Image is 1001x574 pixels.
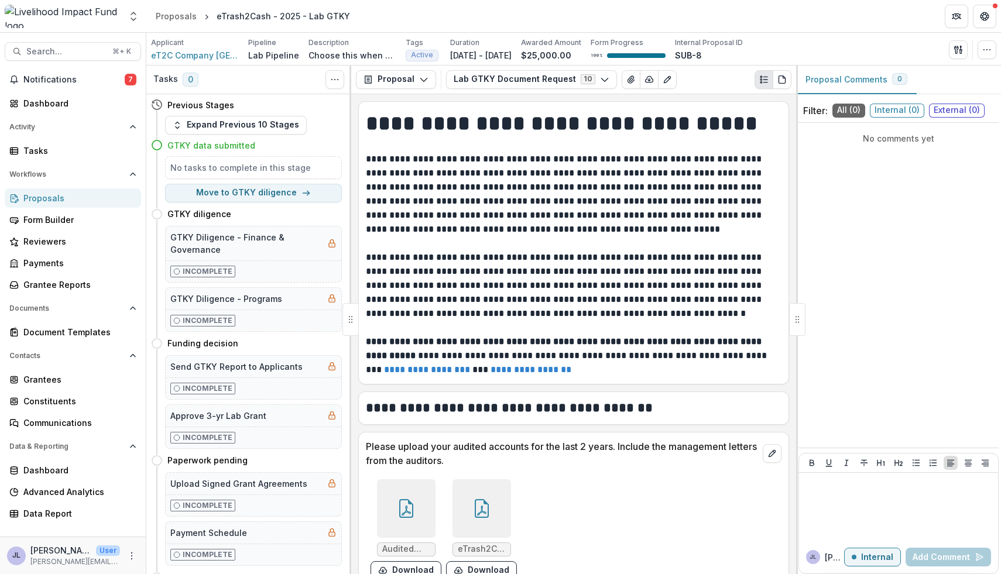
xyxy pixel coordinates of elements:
button: View Attached Files [622,70,640,89]
a: Grantee Reports [5,275,141,294]
p: Awarded Amount [521,37,581,48]
span: eTrash2Cash 2023.pdf [458,544,506,554]
span: Notifications [23,75,125,85]
span: Data & Reporting [9,442,125,451]
p: Incomplete [183,432,232,443]
p: [PERSON_NAME] [825,551,844,563]
span: Contacts [9,352,125,360]
h5: GTKY Diligence - Finance & Governance [170,231,323,256]
button: Open Documents [5,299,141,318]
button: Plaintext view [755,70,773,89]
div: Constituents [23,395,132,407]
p: Incomplete [183,500,232,511]
button: Heading 2 [892,456,906,470]
button: Expand Previous 10 Stages [165,116,307,135]
div: Communications [23,417,132,429]
button: Strike [857,456,871,470]
p: Incomplete [183,315,232,326]
p: Filter: [803,104,828,118]
button: Add Comment [906,548,991,566]
button: Align Center [961,456,975,470]
button: Toggle View Cancelled Tasks [325,70,344,89]
h4: Previous Stages [167,99,234,111]
h4: Paperwork pending [167,454,248,466]
span: Active [411,51,433,59]
span: Search... [26,47,105,57]
p: [PERSON_NAME][EMAIL_ADDRESS][DOMAIN_NAME] [30,556,120,567]
button: Proposal Comments [796,66,917,94]
a: Grantees [5,370,141,389]
h5: Payment Schedule [170,527,247,539]
button: More [125,549,139,563]
p: Lab Pipeline [248,49,299,61]
p: $25,000.00 [521,49,571,61]
h5: Upload Signed Grant Agreements [170,477,307,490]
h5: GTKY Diligence - Programs [170,293,282,305]
button: Bold [805,456,819,470]
button: Align Left [944,456,958,470]
span: External ( 0 ) [929,104,985,118]
a: Document Templates [5,322,141,342]
button: Ordered List [926,456,940,470]
p: Please upload your audited accounts for the last 2 years. Include the management letters from the... [366,439,758,468]
div: Form Builder [23,214,132,226]
div: Grantees [23,373,132,386]
button: Underline [822,456,836,470]
a: Payments [5,253,141,273]
button: Notifications7 [5,70,141,89]
nav: breadcrumb [151,8,355,25]
h5: Approve 3-yr Lab Grant [170,410,266,422]
span: All ( 0 ) [832,104,865,118]
p: Duration [450,37,479,48]
button: edit [763,444,781,463]
div: Jennifer Lindgren [810,554,817,560]
a: Data Report [5,504,141,523]
a: Tasks [5,141,141,160]
span: eT2C Company [GEOGRAPHIC_DATA] [eTrash2Cash] [151,49,239,61]
div: Reviewers [23,235,132,248]
a: Constituents [5,391,141,411]
span: Audited Accounts_ eTrash2Cash_ 2024.pdf [382,544,430,554]
h5: Send GTKY Report to Applicants [170,360,303,373]
a: Proposals [5,188,141,208]
p: [DATE] - [DATE] [450,49,512,61]
h3: Tasks [153,74,178,84]
p: Internal [861,552,893,562]
div: Proposals [156,10,197,22]
a: Reviewers [5,232,141,251]
p: Choose this when adding a new proposal to the first stage of a pipeline. [308,49,396,61]
div: Proposals [23,192,132,204]
button: Open Workflows [5,165,141,184]
h4: GTKY data submitted [167,139,255,152]
p: SUB-8 [675,49,702,61]
button: Open Contacts [5,346,141,365]
p: 100 % [591,51,602,60]
button: Open entity switcher [125,5,142,28]
p: [PERSON_NAME] [30,544,91,556]
span: 0 [183,73,198,87]
p: User [96,545,120,556]
span: Internal ( 0 ) [870,104,924,118]
div: Grantee Reports [23,279,132,291]
div: Payments [23,257,132,269]
a: Communications [5,413,141,432]
button: Open Activity [5,118,141,136]
span: 7 [125,74,136,85]
span: Activity [9,123,125,131]
p: Pipeline [248,37,276,48]
div: Data Report [23,507,132,520]
div: eTrash2Cash - 2025 - Lab GTKY [217,10,350,22]
span: Workflows [9,170,125,178]
button: Heading 1 [874,456,888,470]
h4: Funding decision [167,337,238,349]
button: Proposal [356,70,436,89]
p: Tags [406,37,423,48]
div: Advanced Analytics [23,486,132,498]
a: Dashboard [5,460,141,480]
button: Bullet List [909,456,923,470]
a: Form Builder [5,210,141,229]
button: Internal [844,548,901,566]
button: Italicize [839,456,853,470]
button: Search... [5,42,141,61]
p: Applicant [151,37,184,48]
